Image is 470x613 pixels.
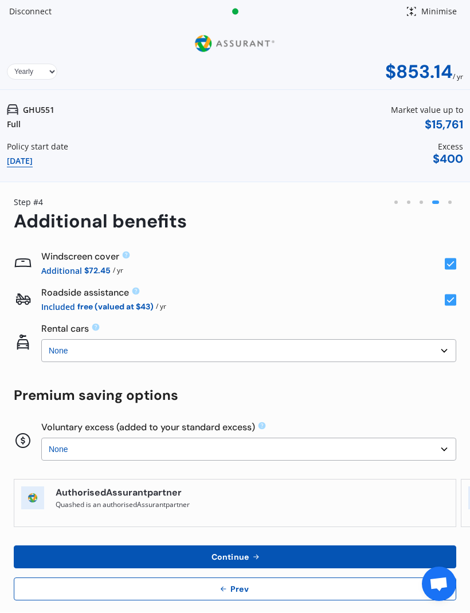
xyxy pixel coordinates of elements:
span: $72.45 [84,265,111,278]
div: Open chat [422,567,456,602]
img: Assurant.png [193,28,277,60]
div: Excess [438,141,463,153]
span: / yr [113,265,123,278]
div: Windscreen cover [41,251,445,263]
span: Included [41,301,75,314]
span: Continue [209,553,251,562]
div: / yr [453,62,463,83]
div: Rental cars [41,323,456,335]
button: Continue [14,546,456,569]
div: [DATE] [7,155,33,168]
span: Additional [41,265,82,278]
div: Additional benefits [14,211,187,233]
div: $ 15,761 [425,119,463,132]
div: Premium saving options [14,388,456,404]
button: Prev [14,578,456,601]
div: Roadside assistance [41,287,445,299]
div: Full [7,119,21,131]
div: Market value up to [391,104,463,116]
div: $853.14 [385,62,453,83]
div: $ 400 [433,153,463,166]
span: Prev [228,585,251,594]
div: Step # 4 [14,197,187,209]
div: Disconnect [9,6,64,18]
span: GHU551 [23,104,54,116]
div: Policy start date [7,141,68,153]
img: insurer icon [21,487,44,510]
div: Minimise [417,6,461,18]
div: Voluntary excess (added to your standard excess) [41,422,456,434]
span: free (valued at $43) [77,301,154,314]
p: Authorised Assurant partner [56,487,449,500]
span: / yr [156,301,166,314]
p: Quashed is an authorised Assurant partner [56,500,449,510]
